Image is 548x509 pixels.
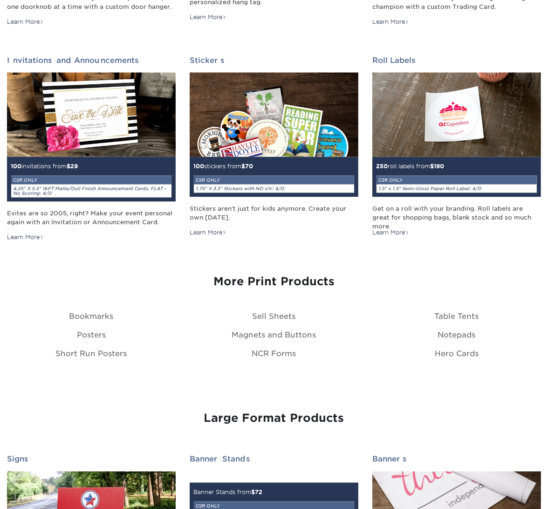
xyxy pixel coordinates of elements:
[11,163,21,170] span: 100
[190,229,226,237] div: Learn More
[438,331,476,340] a: Notepads
[7,56,176,65] h2: Invitations and Announcements
[193,163,355,193] small: stickers from
[196,178,220,183] small: CSR ONLY
[253,312,296,321] a: Sell Sheets
[190,56,358,237] a: Stickers 100stickers from$70CSR ONLY1.75" X 3.5" Stickers with NO UV: 4/0 Stickers aren't just fo...
[372,455,541,464] h2: Banners
[69,312,114,321] a: Bookmarks
[7,73,176,157] img: Invitations and Announcements
[77,331,106,340] a: Posters
[7,455,176,464] h2: Signs
[378,178,403,183] small: CSR ONLY
[7,18,44,26] div: Learn More
[190,455,358,464] h2: Banner Stands
[255,489,262,496] span: 72
[376,163,388,170] span: 250
[372,205,541,222] div: Get on a roll with your branding. Roll labels are great for shopping bags, blank stock and so muc...
[196,186,284,192] i: 1.75" X 3.5" Stickers with NO UV: 4/0
[434,163,444,170] span: 190
[13,178,37,183] small: CSR ONLY
[372,56,541,65] h2: Roll Labels
[13,186,166,196] i: 4.25" X 5.5" 16PT Matte/Dull Finish Announcement Cards, FLAT - No Scoring: 4/0
[435,350,479,358] a: Hero Cards
[70,163,78,170] span: 29
[430,163,434,170] span: $
[241,163,245,170] span: $
[7,275,541,289] h3: More Print Products
[190,56,358,65] h2: Stickers
[196,504,220,509] small: CSR ONLY
[56,350,127,358] a: Short Run Posters
[251,489,255,496] span: $
[232,331,316,340] a: Magnets and Buttons
[378,186,481,192] i: 1.5" x 1.5" Semi-Gloss Paper Roll Label: 4/0
[252,350,296,358] a: NCR Forms
[372,18,409,26] div: Learn More
[7,209,176,227] div: Evites are so 2005, right? Make your event personal again with an Invitation or Announcement Card.
[11,163,172,198] small: invitations from
[372,229,409,237] div: Learn More
[190,13,226,21] div: Learn More
[435,312,479,321] a: Table Tents
[372,56,541,237] a: Roll Labels 250roll labels from$190CSR ONLY1.5" x 1.5" Semi-Gloss Paper Roll Label: 4/0 Get on a ...
[7,56,176,242] a: Invitations and Announcements 100invitations from$29CSR ONLY4.25" X 5.5" 16PT Matte/Dull Finish A...
[372,73,541,157] img: Roll Labels
[190,73,358,157] img: Stickers
[190,205,358,222] div: Stickers aren't just for kids anymore. Create your own [DATE].
[376,163,537,193] small: roll labels from
[245,163,253,170] span: 70
[193,163,204,170] span: 100
[7,234,44,242] div: Learn More
[7,412,541,426] h3: Large Format Products
[67,163,70,170] span: $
